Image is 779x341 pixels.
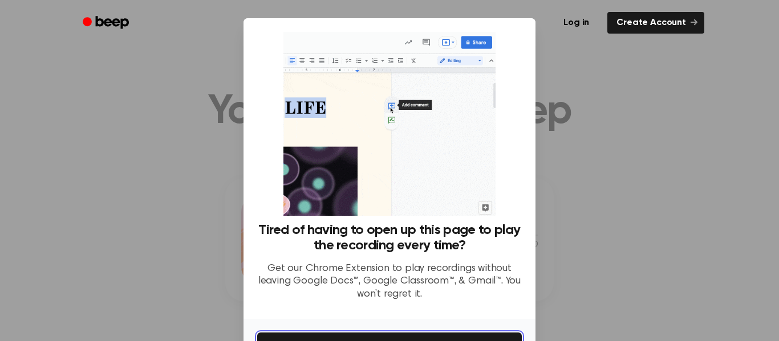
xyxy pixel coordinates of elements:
p: Get our Chrome Extension to play recordings without leaving Google Docs™, Google Classroom™, & Gm... [257,262,522,301]
img: Beep extension in action [283,32,495,216]
a: Beep [75,12,139,34]
a: Log in [552,10,601,36]
h3: Tired of having to open up this page to play the recording every time? [257,223,522,253]
a: Create Account [607,12,704,34]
